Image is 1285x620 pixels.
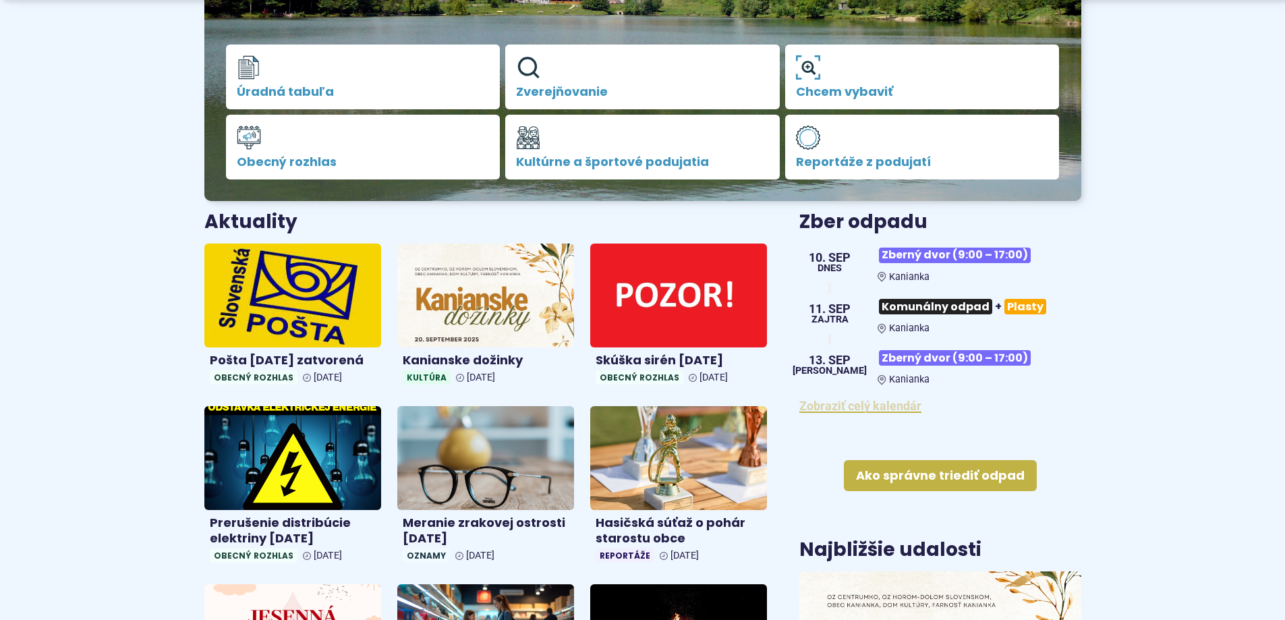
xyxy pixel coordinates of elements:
[226,115,501,179] a: Obecný rozhlas
[237,155,490,169] span: Obecný rozhlas
[699,372,728,383] span: [DATE]
[879,299,992,314] span: Komunálny odpad
[204,212,297,233] h3: Aktuality
[793,354,867,366] span: 13. sep
[596,370,683,385] span: Obecný rozhlas
[796,155,1049,169] span: Reportáže z podujatí
[799,540,981,561] h3: Najbližšie udalosti
[889,374,930,385] span: Kanianka
[799,345,1081,385] a: Zberný dvor (9:00 – 17:00) Kanianka 13. sep [PERSON_NAME]
[809,315,851,325] span: Zajtra
[505,115,780,179] a: Kultúrne a športové podujatia
[210,353,376,368] h4: Pošta [DATE] zatvorená
[516,85,769,98] span: Zverejňovanie
[210,370,297,385] span: Obecný rozhlas
[670,550,699,561] span: [DATE]
[204,244,381,390] a: Pošta [DATE] zatvorená Obecný rozhlas [DATE]
[879,248,1031,263] span: Zberný dvor (9:00 – 17:00)
[879,350,1031,366] span: Zberný dvor (9:00 – 17:00)
[403,548,450,563] span: Oznamy
[799,293,1081,334] a: Komunálny odpad+Plasty Kanianka 11. sep Zajtra
[467,372,495,383] span: [DATE]
[237,85,490,98] span: Úradná tabuľa
[590,406,767,568] a: Hasičská súťaž o pohár starostu obce Reportáže [DATE]
[799,399,921,413] a: Zobraziť celý kalendár
[809,252,851,264] span: 10. sep
[466,550,494,561] span: [DATE]
[397,406,574,568] a: Meranie zrakovej ostrosti [DATE] Oznamy [DATE]
[796,85,1049,98] span: Chcem vybaviť
[204,406,381,568] a: Prerušenie distribúcie elektriny [DATE] Obecný rozhlas [DATE]
[785,45,1060,109] a: Chcem vybaviť
[397,244,574,390] a: Kanianske dožinky Kultúra [DATE]
[403,353,569,368] h4: Kanianske dožinky
[878,293,1081,320] h3: +
[596,515,762,546] h4: Hasičská súťaž o pohár starostu obce
[809,264,851,273] span: Dnes
[403,370,451,385] span: Kultúra
[1004,299,1046,314] span: Plasty
[505,45,780,109] a: Zverejňovanie
[314,372,342,383] span: [DATE]
[403,515,569,546] h4: Meranie zrakovej ostrosti [DATE]
[844,460,1037,491] a: Ako správne triediť odpad
[210,515,376,546] h4: Prerušenie distribúcie elektriny [DATE]
[314,550,342,561] span: [DATE]
[799,242,1081,283] a: Zberný dvor (9:00 – 17:00) Kanianka 10. sep Dnes
[226,45,501,109] a: Úradná tabuľa
[516,155,769,169] span: Kultúrne a športové podujatia
[785,115,1060,179] a: Reportáže z podujatí
[809,303,851,315] span: 11. sep
[889,271,930,283] span: Kanianka
[210,548,297,563] span: Obecný rozhlas
[799,212,1081,233] h3: Zber odpadu
[596,353,762,368] h4: Skúška sirén [DATE]
[889,322,930,334] span: Kanianka
[793,366,867,376] span: [PERSON_NAME]
[590,244,767,390] a: Skúška sirén [DATE] Obecný rozhlas [DATE]
[596,548,654,563] span: Reportáže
